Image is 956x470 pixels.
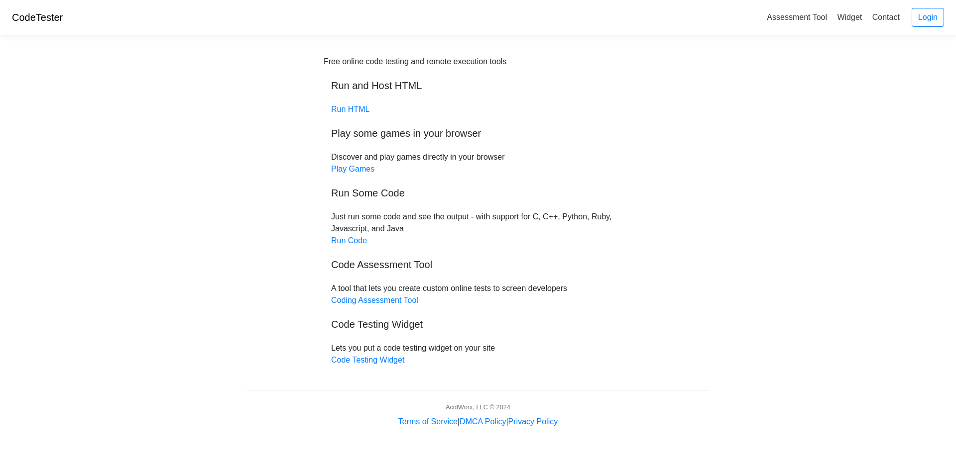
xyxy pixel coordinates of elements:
[398,417,458,426] a: Terms of Service
[331,187,625,199] h5: Run Some Code
[331,127,625,139] h5: Play some games in your browser
[868,9,904,25] a: Contact
[331,165,374,173] a: Play Games
[331,105,369,113] a: Run HTML
[324,56,632,366] div: Discover and play games directly in your browser Just run some code and see the output - with sup...
[398,416,558,428] div: | |
[331,80,625,92] h5: Run and Host HTML
[324,56,506,68] div: Free online code testing and remote execution tools
[331,259,625,271] h5: Code Assessment Tool
[446,402,510,412] div: AcidWorx, LLC © 2024
[331,356,404,364] a: Code Testing Widget
[331,236,367,245] a: Run Code
[763,9,831,25] a: Assessment Tool
[833,9,866,25] a: Widget
[331,296,418,304] a: Coding Assessment Tool
[508,417,558,426] a: Privacy Policy
[12,12,63,23] a: CodeTester
[912,8,944,27] a: Login
[331,318,625,330] h5: Code Testing Widget
[460,417,506,426] a: DMCA Policy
